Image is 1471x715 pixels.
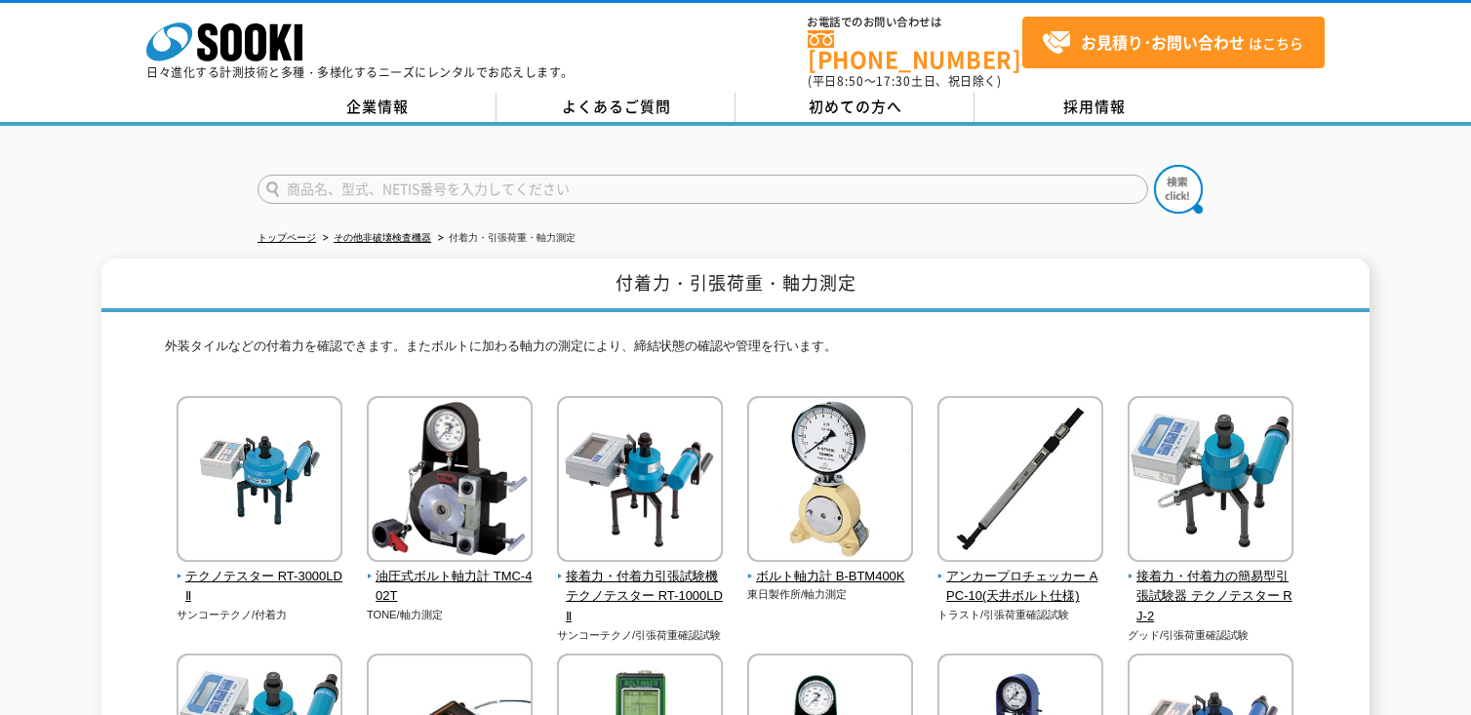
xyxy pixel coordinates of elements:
a: その他非破壊検査機器 [334,232,431,243]
span: 初めての方へ [809,96,902,117]
img: btn_search.png [1154,165,1203,214]
p: トラスト/引張荷重確認試験 [937,607,1104,623]
img: 接着力・付着力引張試験機 テクノテスター RT-1000LDⅡ [557,396,723,567]
img: テクノテスター RT-3000LDⅡ [177,396,342,567]
span: 8:50 [837,72,864,90]
img: 接着力・付着力の簡易型引張試験器 テクノテスター RJ-2 [1128,396,1293,567]
a: 接着力・付着力引張試験機 テクノテスター RT-1000LDⅡ [557,548,724,627]
li: 付着力・引張荷重・軸力測定 [434,228,576,249]
span: 接着力・付着力引張試験機 テクノテスター RT-1000LDⅡ [557,567,724,627]
p: グッド/引張荷重確認試験 [1128,627,1294,644]
span: アンカープロチェッカー APC-10(天井ボルト仕様) [937,567,1104,608]
span: ボルト軸力計 B-BTM400K [747,567,914,587]
a: アンカープロチェッカー APC-10(天井ボルト仕様) [937,548,1104,607]
a: テクノテスター RT-3000LDⅡ [177,548,343,607]
span: (平日 ～ 土日、祝日除く) [808,72,1001,90]
span: お電話でのお問い合わせは [808,17,1022,28]
p: TONE/軸力測定 [367,607,534,623]
input: 商品名、型式、NETIS番号を入力してください [258,175,1148,204]
strong: お見積り･お問い合わせ [1081,30,1245,54]
img: 油圧式ボルト軸力計 TMC-402T [367,396,533,567]
img: ボルト軸力計 B-BTM400K [747,396,913,567]
p: サンコーテクノ/引張荷重確認試験 [557,627,724,644]
a: 採用情報 [974,93,1213,122]
a: ボルト軸力計 B-BTM400K [747,548,914,587]
span: テクノテスター RT-3000LDⅡ [177,567,343,608]
p: 東日製作所/軸力測定 [747,586,914,603]
span: はこちら [1042,28,1303,58]
a: 接着力・付着力の簡易型引張試験器 テクノテスター RJ-2 [1128,548,1294,627]
a: 油圧式ボルト軸力計 TMC-402T [367,548,534,607]
a: お見積り･お問い合わせはこちら [1022,17,1325,68]
img: アンカープロチェッカー APC-10(天井ボルト仕様) [937,396,1103,567]
a: 企業情報 [258,93,497,122]
a: 初めての方へ [735,93,974,122]
a: よくあるご質問 [497,93,735,122]
p: サンコーテクノ/付着力 [177,607,343,623]
p: 外装タイルなどの付着力を確認できます。またボルトに加わる軸力の測定により、締結状態の確認や管理を行います。 [165,337,1306,367]
a: トップページ [258,232,316,243]
p: 日々進化する計測技術と多種・多様化するニーズにレンタルでお応えします。 [146,66,574,78]
a: [PHONE_NUMBER] [808,30,1022,70]
span: 接着力・付着力の簡易型引張試験器 テクノテスター RJ-2 [1128,567,1294,627]
span: 油圧式ボルト軸力計 TMC-402T [367,567,534,608]
span: 17:30 [876,72,911,90]
h1: 付着力・引張荷重・軸力測定 [101,258,1370,312]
